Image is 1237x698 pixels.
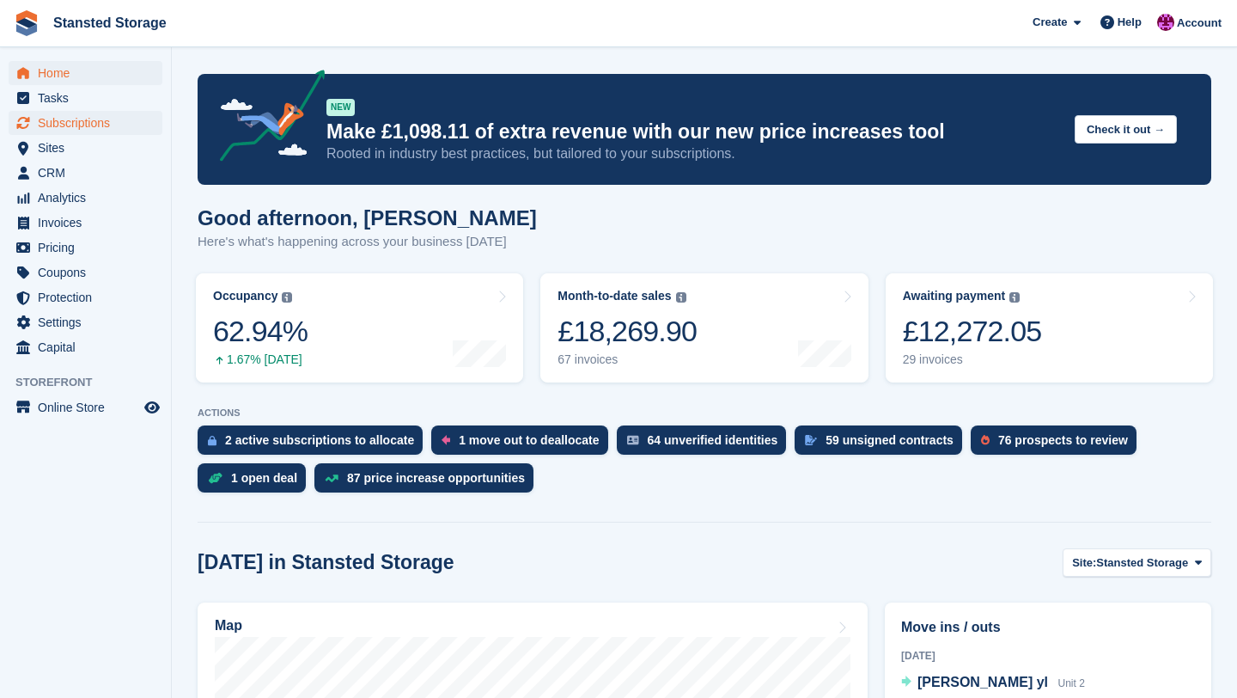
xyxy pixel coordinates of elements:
a: menu [9,136,162,160]
div: 1 open deal [231,471,297,485]
img: verify_identity-adf6edd0f0f0b5bbfe63781bf79b02c33cf7c696d77639b501bdc392416b5a36.svg [627,435,639,445]
span: Unit 2 [1057,677,1084,689]
h2: Move ins / outs [901,617,1195,638]
div: £18,269.90 [558,314,697,349]
div: 76 prospects to review [998,433,1128,447]
span: Pricing [38,236,141,260]
a: menu [9,111,162,135]
span: Invoices [38,211,141,235]
a: Month-to-date sales £18,269.90 67 invoices [540,273,868,383]
span: Analytics [38,186,141,210]
img: move_outs_to_deallocate_icon-f764333ba52eb49d3ac5e1228854f67142a1ed5810a6f6cc68b1a99e826820c5.svg [442,435,450,445]
a: 64 unverified identities [617,426,795,463]
div: [DATE] [901,648,1195,664]
img: stora-icon-8386f47178a22dfd0bd8f6a31ec36ba5ce8667c1dd55bd0f319d3a0aa187defe.svg [14,10,40,36]
img: deal-1b604bf984904fb50ccaf53a9ad4b4a5d6e5aea283cecdc64d6e3604feb123c2.svg [208,472,222,484]
img: price-adjustments-announcement-icon-8257ccfd72463d97f412b2fc003d46551f7dbcb40ab6d574587a9cd5c0d94... [205,70,326,168]
span: [PERSON_NAME] yl [917,675,1048,689]
div: NEW [326,99,355,116]
a: 1 move out to deallocate [431,426,616,463]
button: Check it out → [1075,115,1177,144]
p: Rooted in industry best practices, but tailored to your subscriptions. [326,144,1061,163]
div: 87 price increase opportunities [347,471,525,485]
div: 67 invoices [558,352,697,367]
a: 1 open deal [198,463,314,501]
a: 2 active subscriptions to allocate [198,426,431,463]
a: menu [9,260,162,285]
a: Occupancy 62.94% 1.67% [DATE] [196,273,523,383]
button: Site: Stansted Storage [1063,548,1211,577]
a: Stansted Storage [46,9,174,37]
div: 1 move out to deallocate [459,433,599,447]
a: Preview store [142,397,162,418]
a: 87 price increase opportunities [314,463,542,501]
span: Site: [1072,554,1096,572]
a: menu [9,161,162,185]
span: CRM [38,161,141,185]
span: Online Store [38,395,141,419]
a: menu [9,211,162,235]
div: Month-to-date sales [558,289,671,303]
p: ACTIONS [198,407,1211,419]
div: Occupancy [213,289,277,303]
img: icon-info-grey-7440780725fd019a000dd9b08b2336e03edf1995a4989e88bcd33f0948082b44.svg [282,292,292,303]
img: Jonathan Crick [1157,14,1174,31]
span: Account [1177,15,1222,32]
div: 29 invoices [903,352,1042,367]
a: menu [9,395,162,419]
span: Create [1033,14,1067,31]
span: Protection [38,285,141,309]
h2: [DATE] in Stansted Storage [198,551,454,574]
a: 59 unsigned contracts [795,426,971,463]
span: Tasks [38,86,141,110]
a: menu [9,186,162,210]
span: Storefront [15,374,171,391]
span: Coupons [38,260,141,285]
span: Settings [38,310,141,334]
div: 2 active subscriptions to allocate [225,433,414,447]
a: menu [9,236,162,260]
a: [PERSON_NAME] yl Unit 2 [901,672,1085,695]
span: Subscriptions [38,111,141,135]
div: £12,272.05 [903,314,1042,349]
img: price_increase_opportunities-93ffe204e8149a01c8c9dc8f82e8f89637d9d84a8eef4429ea346261dce0b2c0.svg [325,475,338,482]
h1: Good afternoon, [PERSON_NAME] [198,206,537,230]
div: 1.67% [DATE] [213,352,308,367]
div: 62.94% [213,314,308,349]
img: prospect-51fa495bee0391a8d652442698ab0144808aea92771e9ea1ae160a38d050c398.svg [981,435,990,445]
img: icon-info-grey-7440780725fd019a000dd9b08b2336e03edf1995a4989e88bcd33f0948082b44.svg [1009,292,1020,303]
img: active_subscription_to_allocate_icon-d502201f5373d7db506a760aba3b589e785aa758c864c3986d89f69b8ff3... [208,435,216,446]
span: Help [1118,14,1142,31]
a: menu [9,86,162,110]
a: 76 prospects to review [971,426,1145,463]
div: 59 unsigned contracts [826,433,954,447]
span: Stansted Storage [1096,554,1188,572]
a: menu [9,335,162,359]
img: icon-info-grey-7440780725fd019a000dd9b08b2336e03edf1995a4989e88bcd33f0948082b44.svg [676,292,686,303]
a: menu [9,61,162,85]
p: Here's what's happening across your business [DATE] [198,232,537,252]
div: Awaiting payment [903,289,1006,303]
span: Home [38,61,141,85]
a: Awaiting payment £12,272.05 29 invoices [886,273,1213,383]
a: menu [9,285,162,309]
p: Make £1,098.11 of extra revenue with our new price increases tool [326,119,1061,144]
span: Sites [38,136,141,160]
img: contract_signature_icon-13c848040528278c33f63329250d36e43548de30e8caae1d1a13099fd9432cc5.svg [805,435,817,445]
div: 64 unverified identities [648,433,778,447]
span: Capital [38,335,141,359]
h2: Map [215,618,242,634]
a: menu [9,310,162,334]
